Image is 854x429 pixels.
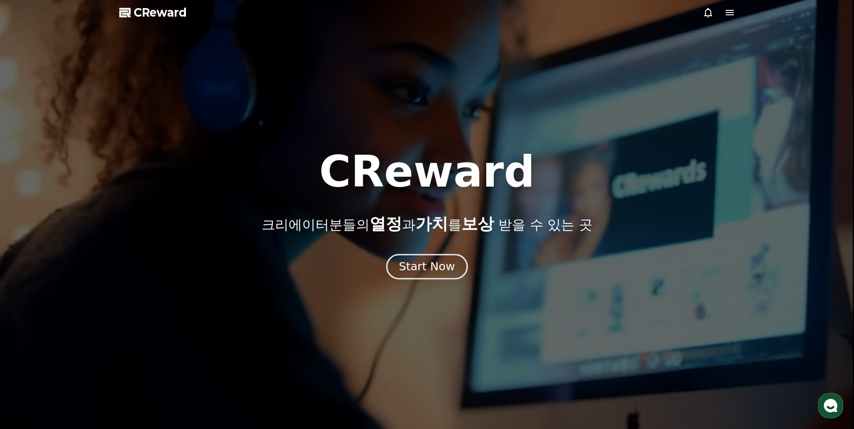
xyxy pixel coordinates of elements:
[388,264,466,272] a: Start Now
[139,299,150,306] span: 설정
[3,285,59,308] a: 홈
[134,5,187,20] span: CReward
[399,259,455,274] div: Start Now
[416,214,448,233] span: 가치
[28,299,34,306] span: 홈
[116,285,173,308] a: 설정
[82,299,93,306] span: 대화
[461,214,494,233] span: 보상
[386,254,468,280] button: Start Now
[59,285,116,308] a: 대화
[319,150,535,193] h1: CReward
[370,214,402,233] span: 열정
[119,5,187,20] a: CReward
[262,215,592,233] p: 크리에이터분들의 과 를 받을 수 있는 곳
